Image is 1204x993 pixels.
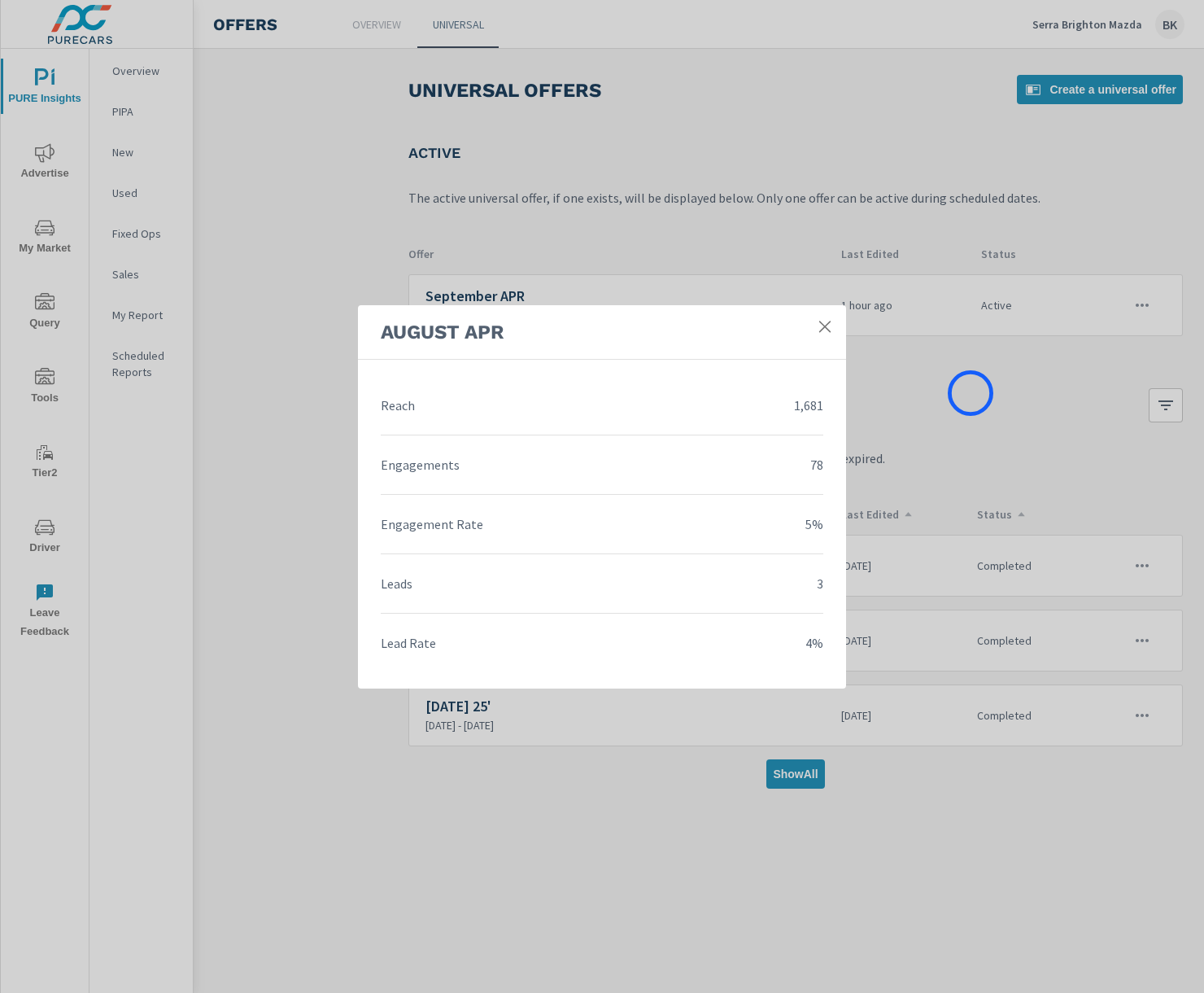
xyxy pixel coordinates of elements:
p: Lead Rate [381,633,436,653]
p: 5% [805,514,823,534]
p: Leads [381,574,412,593]
p: Engagement Rate [381,514,483,534]
p: 1,681 [794,396,823,415]
p: Engagements [381,455,460,475]
h3: August APR [381,318,804,346]
p: 3 [817,574,823,593]
p: 4% [805,633,823,653]
p: Reach [381,396,415,415]
p: 78 [810,455,823,475]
